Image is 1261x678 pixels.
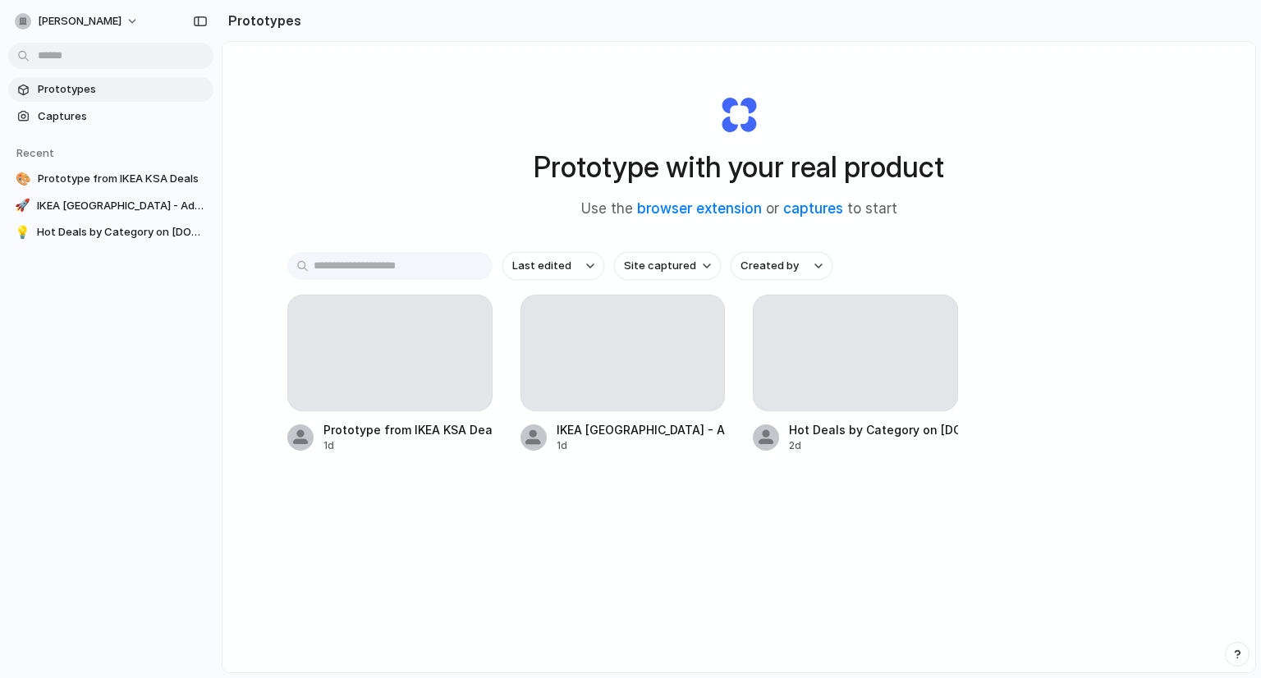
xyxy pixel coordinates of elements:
[534,145,944,189] h1: Prototype with your real product
[581,199,897,220] span: Use the or to start
[8,8,147,34] button: [PERSON_NAME]
[222,11,301,30] h2: Prototypes
[731,252,832,280] button: Created by
[624,258,696,274] span: Site captured
[637,200,762,217] a: browser extension
[323,421,493,438] div: Prototype from IKEA KSA Deals
[323,438,493,453] div: 1d
[502,252,604,280] button: Last edited
[741,258,799,274] span: Created by
[8,194,213,218] a: 🚀IKEA [GEOGRAPHIC_DATA] - Address Plate Service Update
[8,104,213,129] a: Captures
[38,81,207,98] span: Prototypes
[520,295,726,453] a: IKEA [GEOGRAPHIC_DATA] - Address Plate Service Update1d
[16,146,54,159] span: Recent
[287,295,493,453] a: Prototype from IKEA KSA Deals1d
[37,224,207,241] span: Hot Deals by Category on [DOMAIN_NAME]
[8,77,213,102] a: Prototypes
[614,252,721,280] button: Site captured
[753,295,958,453] a: Hot Deals by Category on [DOMAIN_NAME]2d
[8,167,213,191] a: 🎨Prototype from IKEA KSA Deals
[15,224,30,241] div: 💡
[15,171,31,187] div: 🎨
[15,198,30,214] div: 🚀
[38,171,207,187] span: Prototype from IKEA KSA Deals
[557,421,726,438] div: IKEA [GEOGRAPHIC_DATA] - Address Plate Service Update
[37,198,207,214] span: IKEA [GEOGRAPHIC_DATA] - Address Plate Service Update
[8,220,213,245] a: 💡Hot Deals by Category on [DOMAIN_NAME]
[512,258,571,274] span: Last edited
[38,13,122,30] span: [PERSON_NAME]
[783,200,843,217] a: captures
[557,438,726,453] div: 1d
[789,421,958,438] div: Hot Deals by Category on [DOMAIN_NAME]
[789,438,958,453] div: 2d
[38,108,207,125] span: Captures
